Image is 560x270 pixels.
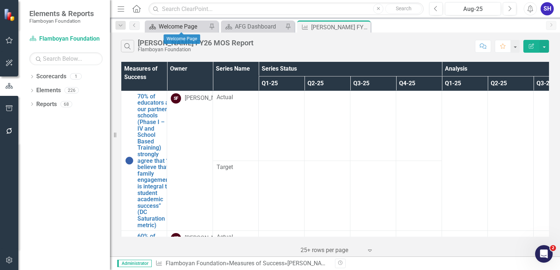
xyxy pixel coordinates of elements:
td: Double-Click to Edit [213,161,259,230]
a: Elements [36,86,61,95]
a: Welcome Page [147,22,207,31]
button: Search [385,4,422,14]
img: No Information [125,156,134,165]
div: 1 [70,74,82,80]
a: Flamboyan Foundation [29,35,103,43]
input: Search Below... [29,52,103,65]
img: ClearPoint Strategy [4,8,16,21]
td: Double-Click to Edit [488,91,534,230]
td: Double-Click to Edit [350,91,396,161]
a: Flamboyan Foundation [166,260,226,267]
td: Double-Click to Edit [305,91,350,161]
iframe: Intercom live chat [535,245,553,263]
div: SF [171,93,181,104]
small: Flamboyan Foundation [29,18,94,24]
td: Double-Click to Edit [259,91,305,161]
input: Search ClearPoint... [148,3,424,15]
a: Reports [36,100,57,109]
div: [PERSON_NAME] FY26 MOS Report [287,260,379,267]
a: Scorecards [36,72,66,81]
span: Target [217,163,255,172]
div: SF [171,233,181,243]
a: AFG Dashboard [223,22,283,31]
div: [PERSON_NAME] FY26 MOS Report [311,23,369,32]
a: Measures of Success [229,260,284,267]
span: Actual [217,233,255,241]
div: » » [155,259,329,268]
td: Double-Click to Edit [396,161,442,230]
a: 70% of educators at our partner schools (Phase I – IV and School Based Training) strongly agree t... [137,93,171,228]
td: Double-Click to Edit [167,91,213,230]
button: Aug-25 [445,2,501,15]
div: [PERSON_NAME] FY26 MOS Report [138,39,254,47]
td: Double-Click to Edit [305,161,350,230]
td: Double-Click to Edit Right Click for Context Menu [121,91,167,230]
span: Search [396,5,412,11]
td: Double-Click to Edit [350,161,396,230]
div: 68 [60,101,72,107]
div: Welcome Page [159,22,207,31]
span: 2 [550,245,556,251]
td: Double-Click to Edit [213,91,259,161]
div: [PERSON_NAME] [185,94,229,102]
td: Double-Click to Edit [442,91,488,230]
span: Elements & Reports [29,9,94,18]
button: SH [541,2,554,15]
td: Double-Click to Edit [259,161,305,230]
div: AFG Dashboard [235,22,283,31]
div: [PERSON_NAME] [185,234,229,243]
span: Actual [217,93,255,102]
div: Welcome Page [163,34,200,44]
td: Double-Click to Edit [396,91,442,161]
span: Administrator [117,260,152,267]
div: Flamboyan Foundation [138,47,254,52]
div: Aug-25 [447,5,498,14]
div: 226 [65,87,79,94]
